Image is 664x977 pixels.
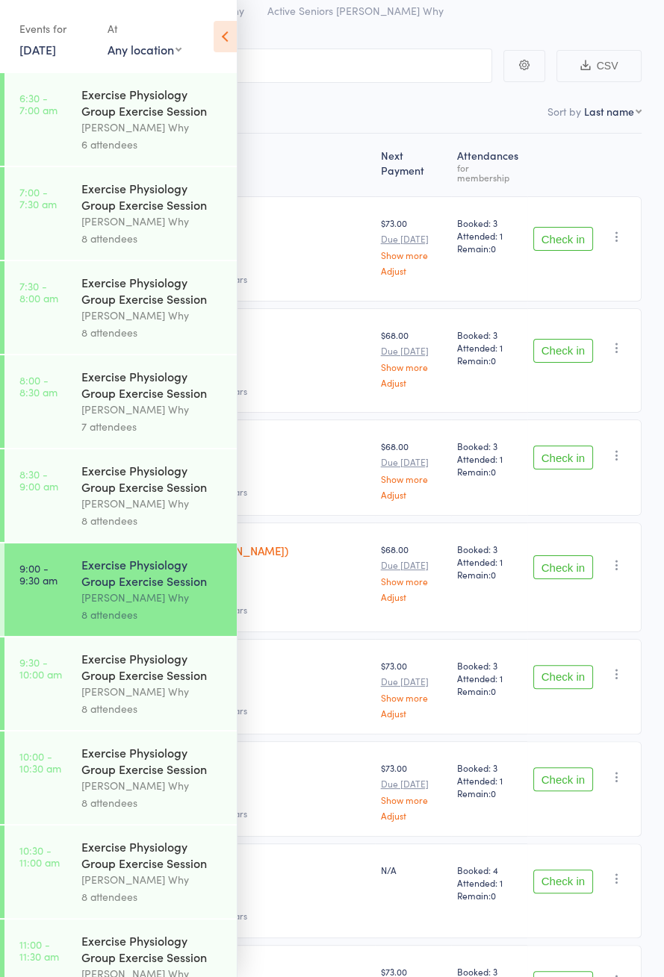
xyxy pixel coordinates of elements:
[533,339,593,363] button: Check in
[457,354,521,366] span: Remain:
[381,659,445,718] div: $73.00
[81,86,224,119] div: Exercise Physiology Group Exercise Session
[81,307,224,324] div: [PERSON_NAME] Why
[457,328,521,341] span: Booked: 3
[81,683,224,700] div: [PERSON_NAME] Why
[533,870,593,893] button: Check in
[381,811,445,820] a: Adjust
[81,838,224,871] div: Exercise Physiology Group Exercise Session
[108,41,181,57] div: Any location
[547,104,581,119] label: Sort by
[81,462,224,495] div: Exercise Physiology Group Exercise Session
[81,213,224,230] div: [PERSON_NAME] Why
[457,659,521,672] span: Booked: 3
[457,787,521,799] span: Remain:
[19,374,58,398] time: 8:00 - 8:30 am
[19,562,58,586] time: 9:00 - 9:30 am
[81,589,224,606] div: [PERSON_NAME] Why
[381,266,445,275] a: Adjust
[457,440,521,452] span: Booked: 3
[4,449,237,542] a: 8:30 -9:00 amExercise Physiology Group Exercise Session[PERSON_NAME] Why8 attendees
[81,495,224,512] div: [PERSON_NAME] Why
[381,234,445,244] small: Due [DATE]
[533,555,593,579] button: Check in
[381,676,445,687] small: Due [DATE]
[381,864,445,876] div: N/A
[19,280,58,304] time: 7:30 - 8:00 am
[22,49,492,83] input: Search by name
[19,92,58,116] time: 6:30 - 7:00 am
[81,606,224,623] div: 8 attendees
[381,440,445,499] div: $68.00
[457,242,521,255] span: Remain:
[4,825,237,918] a: 10:30 -11:00 amExercise Physiology Group Exercise Session[PERSON_NAME] Why8 attendees
[19,16,93,41] div: Events for
[381,362,445,372] a: Show more
[381,761,445,820] div: $73.00
[4,543,237,636] a: 9:00 -9:30 amExercise Physiology Group Exercise Session[PERSON_NAME] Why8 attendees
[81,324,224,341] div: 8 attendees
[19,468,58,492] time: 8:30 - 9:00 am
[19,41,56,57] a: [DATE]
[457,672,521,684] span: Attended: 1
[457,341,521,354] span: Attended: 1
[381,328,445,387] div: $68.00
[556,50,642,82] button: CSV
[491,354,496,366] span: 0
[381,490,445,499] a: Adjust
[81,888,224,905] div: 8 attendees
[19,938,59,962] time: 11:00 - 11:30 am
[267,3,444,18] span: Active Seniors [PERSON_NAME] Why
[491,889,496,902] span: 0
[19,186,57,210] time: 7:00 - 7:30 am
[584,104,634,119] div: Last name
[381,693,445,702] a: Show more
[375,140,451,190] div: Next Payment
[4,167,237,260] a: 7:00 -7:30 amExercise Physiology Group Exercise Session[PERSON_NAME] Why8 attendees
[457,774,521,787] span: Attended: 1
[381,346,445,356] small: Due [DATE]
[457,163,521,182] div: for membership
[81,119,224,136] div: [PERSON_NAME] Why
[457,216,521,229] span: Booked: 3
[81,512,224,529] div: 8 attendees
[457,452,521,465] span: Attended: 1
[491,568,496,581] span: 0
[81,932,224,965] div: Exercise Physiology Group Exercise Session
[81,700,224,717] div: 8 attendees
[457,568,521,581] span: Remain:
[19,750,61,774] time: 10:00 - 10:30 am
[457,761,521,774] span: Booked: 3
[491,684,496,697] span: 0
[381,457,445,467] small: Due [DATE]
[457,543,521,555] span: Booked: 3
[457,864,521,876] span: Booked: 4
[381,216,445,275] div: $73.00
[19,844,60,868] time: 10:30 - 11:00 am
[4,73,237,166] a: 6:30 -7:00 amExercise Physiology Group Exercise Session[PERSON_NAME] Why6 attendees
[81,871,224,888] div: [PERSON_NAME] Why
[81,650,224,683] div: Exercise Physiology Group Exercise Session
[4,731,237,824] a: 10:00 -10:30 amExercise Physiology Group Exercise Session[PERSON_NAME] Why8 attendees
[381,560,445,570] small: Due [DATE]
[81,230,224,247] div: 8 attendees
[81,136,224,153] div: 6 attendees
[381,378,445,387] a: Adjust
[451,140,527,190] div: Atten­dances
[533,446,593,469] button: Check in
[81,556,224,589] div: Exercise Physiology Group Exercise Session
[457,684,521,697] span: Remain:
[491,787,496,799] span: 0
[4,261,237,354] a: 7:30 -8:00 amExercise Physiology Group Exercise Session[PERSON_NAME] Why8 attendees
[381,250,445,260] a: Show more
[457,555,521,568] span: Attended: 1
[81,744,224,777] div: Exercise Physiology Group Exercise Session
[81,794,224,811] div: 8 attendees
[81,274,224,307] div: Exercise Physiology Group Exercise Session
[457,876,521,889] span: Attended: 1
[381,576,445,586] a: Show more
[108,16,181,41] div: At
[81,777,224,794] div: [PERSON_NAME] Why
[381,795,445,805] a: Show more
[81,368,224,401] div: Exercise Physiology Group Exercise Session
